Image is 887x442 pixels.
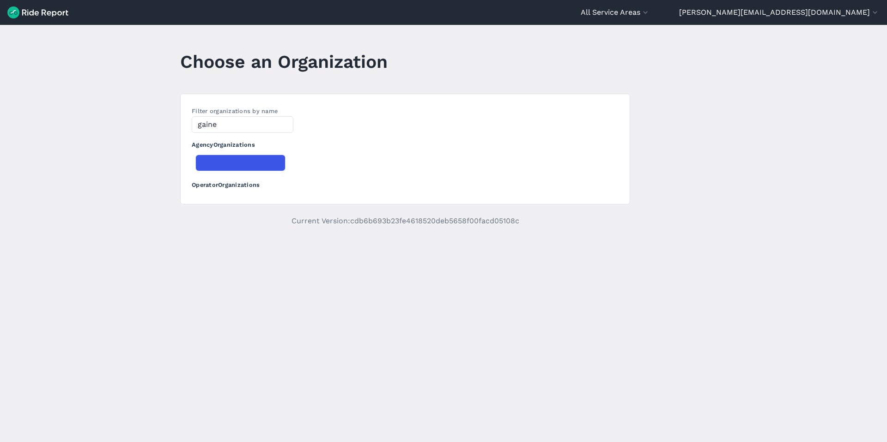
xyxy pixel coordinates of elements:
label: Filter organizations by name [192,108,278,114]
h1: Choose an Organization [180,49,388,74]
div: loading [196,155,285,171]
h3: Operator Organizations [192,173,619,193]
button: All Service Areas [581,7,650,18]
button: loading[GEOGRAPHIC_DATA] [195,155,286,171]
img: Ride Report [7,6,68,18]
input: Filter by name [192,116,293,133]
button: [PERSON_NAME][EMAIL_ADDRESS][DOMAIN_NAME] [679,7,880,18]
h3: Agency Organizations [192,133,619,153]
p: Current Version: cdb6b693b23fe4618520deb5658f00facd05108c [180,215,630,227]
